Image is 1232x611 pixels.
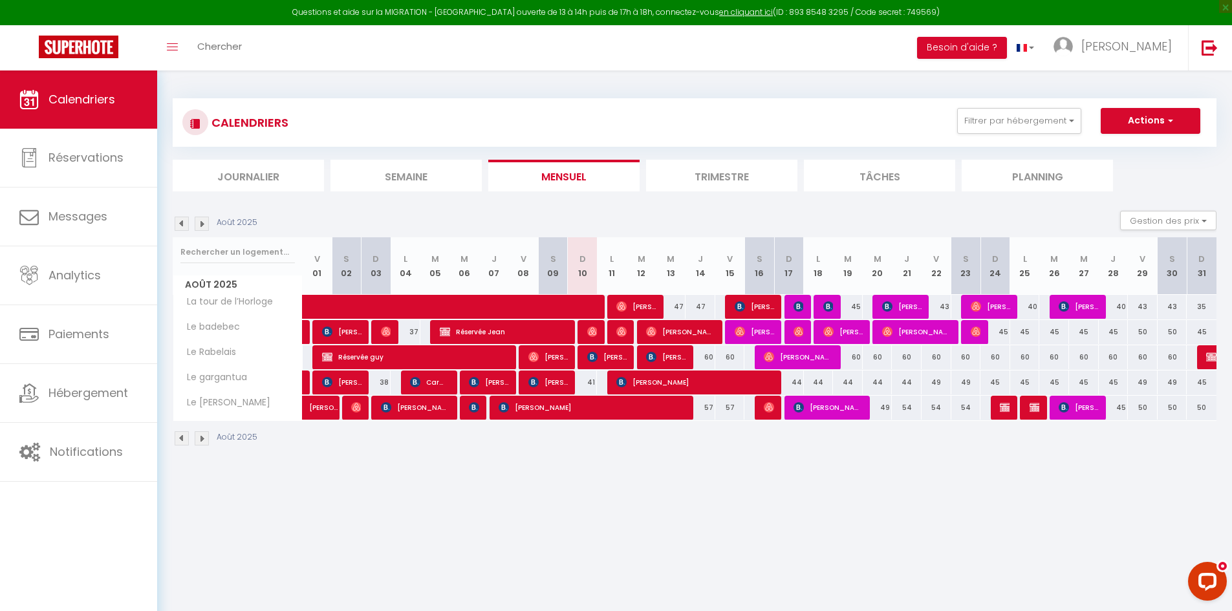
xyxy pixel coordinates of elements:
[744,237,774,295] th: 16
[322,345,510,369] span: Réservée guy
[579,253,586,265] abbr: D
[469,370,508,394] span: [PERSON_NAME]
[373,253,379,265] abbr: D
[980,345,1010,369] div: 60
[833,237,863,295] th: 19
[1069,237,1099,295] th: 27
[175,370,250,385] span: Le gargantua
[217,217,257,229] p: Août 2025
[188,25,252,70] a: Chercher
[1010,345,1040,369] div: 60
[173,275,302,294] span: Août 2025
[1044,25,1188,70] a: ... [PERSON_NAME]
[1039,320,1069,344] div: 45
[343,253,349,265] abbr: S
[616,370,775,394] span: [PERSON_NAME]
[180,241,295,264] input: Rechercher un logement...
[1099,370,1129,394] div: 45
[449,237,479,295] th: 06
[757,253,762,265] abbr: S
[882,319,951,344] span: [PERSON_NAME]
[322,319,362,344] span: [PERSON_NAME]
[50,444,123,460] span: Notifications
[735,294,774,319] span: [PERSON_NAME]
[420,237,450,295] th: 05
[764,345,833,369] span: [PERSON_NAME]
[175,320,243,334] span: Le badebec
[816,253,820,265] abbr: L
[922,345,951,369] div: 60
[794,395,863,420] span: [PERSON_NAME]
[1198,253,1205,265] abbr: D
[794,294,803,319] span: [PERSON_NAME]
[616,294,656,319] span: [PERSON_NAME]
[786,253,792,265] abbr: D
[568,237,598,295] th: 10
[175,396,274,410] span: Le [PERSON_NAME]
[1158,370,1187,394] div: 49
[833,345,863,369] div: 60
[1120,211,1216,230] button: Gestion des prix
[460,253,468,265] abbr: M
[381,319,391,344] span: Yoan .
[863,370,892,394] div: 44
[656,295,686,319] div: 47
[492,253,497,265] abbr: J
[646,319,715,344] span: [PERSON_NAME]
[1039,237,1069,295] th: 26
[1069,320,1099,344] div: 45
[314,253,320,265] abbr: V
[49,149,124,166] span: Réservations
[49,385,128,401] span: Hébergement
[1140,253,1145,265] abbr: V
[1128,320,1158,344] div: 50
[1099,345,1129,369] div: 60
[410,370,449,394] span: Carme Denclar
[1128,295,1158,319] div: 43
[1158,295,1187,319] div: 43
[404,253,407,265] abbr: L
[1128,396,1158,420] div: 50
[686,345,715,369] div: 60
[823,294,833,319] span: [PERSON_NAME]
[962,160,1113,191] li: Planning
[39,36,118,58] img: Super Booking
[686,237,715,295] th: 14
[882,294,922,319] span: [PERSON_NAME]
[1158,237,1187,295] th: 30
[528,370,568,394] span: [PERSON_NAME]
[844,253,852,265] abbr: M
[1010,237,1040,295] th: 25
[1099,396,1129,420] div: 45
[431,253,439,265] abbr: M
[1054,37,1073,56] img: ...
[1039,345,1069,369] div: 60
[391,237,420,295] th: 04
[1169,253,1175,265] abbr: S
[1187,320,1216,344] div: 45
[992,253,999,265] abbr: D
[1010,295,1040,319] div: 40
[1187,295,1216,319] div: 35
[488,160,640,191] li: Mensuel
[863,345,892,369] div: 60
[686,396,715,420] div: 57
[1099,320,1129,344] div: 45
[922,370,951,394] div: 49
[646,160,797,191] li: Trimestre
[1158,320,1187,344] div: 50
[1010,320,1040,344] div: 45
[1099,295,1129,319] div: 40
[351,395,361,420] span: [PERSON_NAME]
[656,237,686,295] th: 13
[568,370,598,394] div: 41
[1187,396,1216,420] div: 50
[971,319,980,344] span: [PERSON_NAME]
[49,91,115,107] span: Calendriers
[715,396,745,420] div: 57
[197,39,242,53] span: Chercher
[538,237,568,295] th: 09
[303,396,332,420] a: [PERSON_NAME]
